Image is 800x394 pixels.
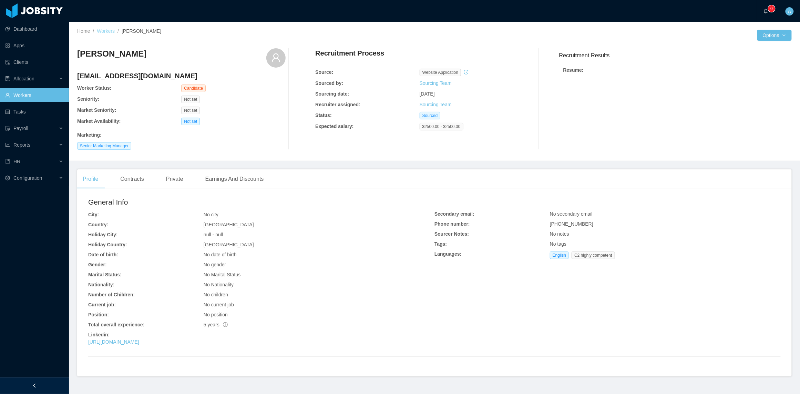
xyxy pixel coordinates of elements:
[88,332,110,337] b: Linkedin:
[204,262,226,267] span: No gender
[315,124,353,129] b: Expected salary:
[88,197,434,208] h2: General Info
[204,322,228,327] span: 5 years
[204,272,240,277] span: No Marital Status
[13,76,34,81] span: Allocation
[88,252,118,257] b: Date of birth:
[204,292,228,297] span: No children
[77,48,146,59] h3: [PERSON_NAME]
[77,96,100,102] b: Seniority:
[77,107,116,113] b: Market Seniority:
[315,80,343,86] b: Sourced by:
[315,48,384,58] h4: Recruitment Process
[204,282,234,287] span: No Nationality
[181,118,200,125] span: Not set
[77,132,102,138] b: Marketing :
[572,252,615,259] span: C2 highly competent
[550,231,569,237] span: No notes
[204,312,228,317] span: No position
[181,107,200,114] span: Not set
[5,76,10,81] i: icon: solution
[88,312,109,317] b: Position:
[434,241,447,247] b: Tags:
[464,70,469,75] i: icon: history
[420,80,452,86] a: Sourcing Team
[88,262,107,267] b: Gender:
[788,7,791,16] span: A
[13,126,28,131] span: Payroll
[550,211,593,217] span: No secondary email
[117,28,119,34] span: /
[420,112,441,119] span: Sourced
[161,169,189,189] div: Private
[420,123,463,130] span: $2500.00 - $2500.00
[77,28,90,34] a: Home
[204,242,254,247] span: [GEOGRAPHIC_DATA]
[5,176,10,180] i: icon: setting
[93,28,94,34] span: /
[88,212,99,217] b: City:
[77,169,104,189] div: Profile
[13,142,30,148] span: Reports
[204,222,254,227] span: [GEOGRAPHIC_DATA]
[315,91,349,97] b: Sourcing date:
[77,118,121,124] b: Market Availability:
[122,28,161,34] span: [PERSON_NAME]
[88,322,144,327] b: Total overall experience:
[13,175,42,181] span: Configuration
[434,221,470,227] b: Phone number:
[13,159,20,164] span: HR
[88,222,108,227] b: Country:
[434,211,474,217] b: Secondary email:
[5,159,10,164] i: icon: book
[88,242,127,247] b: Holiday Country:
[88,292,135,297] b: Number of Children:
[420,69,461,76] span: website application
[434,231,469,237] b: Sourcer Notes:
[5,39,63,52] a: icon: appstoreApps
[5,142,10,147] i: icon: line-chart
[559,51,792,60] h3: Recruitment Results
[88,232,118,237] b: Holiday City:
[88,272,121,277] b: Marital Status:
[204,232,223,237] span: null - null
[204,302,234,307] span: No current job
[763,9,768,13] i: icon: bell
[315,112,331,118] b: Status:
[5,105,63,119] a: icon: profileTasks
[271,53,281,62] i: icon: user
[200,169,269,189] div: Earnings And Discounts
[315,102,360,107] b: Recruiter assigned:
[420,91,435,97] span: [DATE]
[77,71,286,81] h4: [EMAIL_ADDRESS][DOMAIN_NAME]
[181,96,200,103] span: Not set
[77,142,131,150] span: Senior Marketing Manager
[315,69,333,75] b: Source:
[420,102,452,107] a: Sourcing Team
[88,282,114,287] b: Nationality:
[5,22,63,36] a: icon: pie-chartDashboard
[204,212,218,217] span: No city
[88,302,116,307] b: Current job:
[115,169,149,189] div: Contracts
[77,85,111,91] b: Worker Status:
[563,67,584,73] strong: Resume :
[434,251,462,257] b: Languages:
[223,322,228,327] span: info-circle
[181,85,206,92] span: Candidate
[5,55,63,69] a: icon: auditClients
[550,221,593,227] span: [PHONE_NUMBER]
[5,126,10,131] i: icon: file-protect
[88,339,139,345] a: [URL][DOMAIN_NAME]
[768,5,775,12] sup: 0
[97,28,115,34] a: Workers
[550,252,569,259] span: English
[5,88,63,102] a: icon: userWorkers
[204,252,237,257] span: No date of birth
[757,30,792,41] button: Optionsicon: down
[550,240,781,248] div: No tags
